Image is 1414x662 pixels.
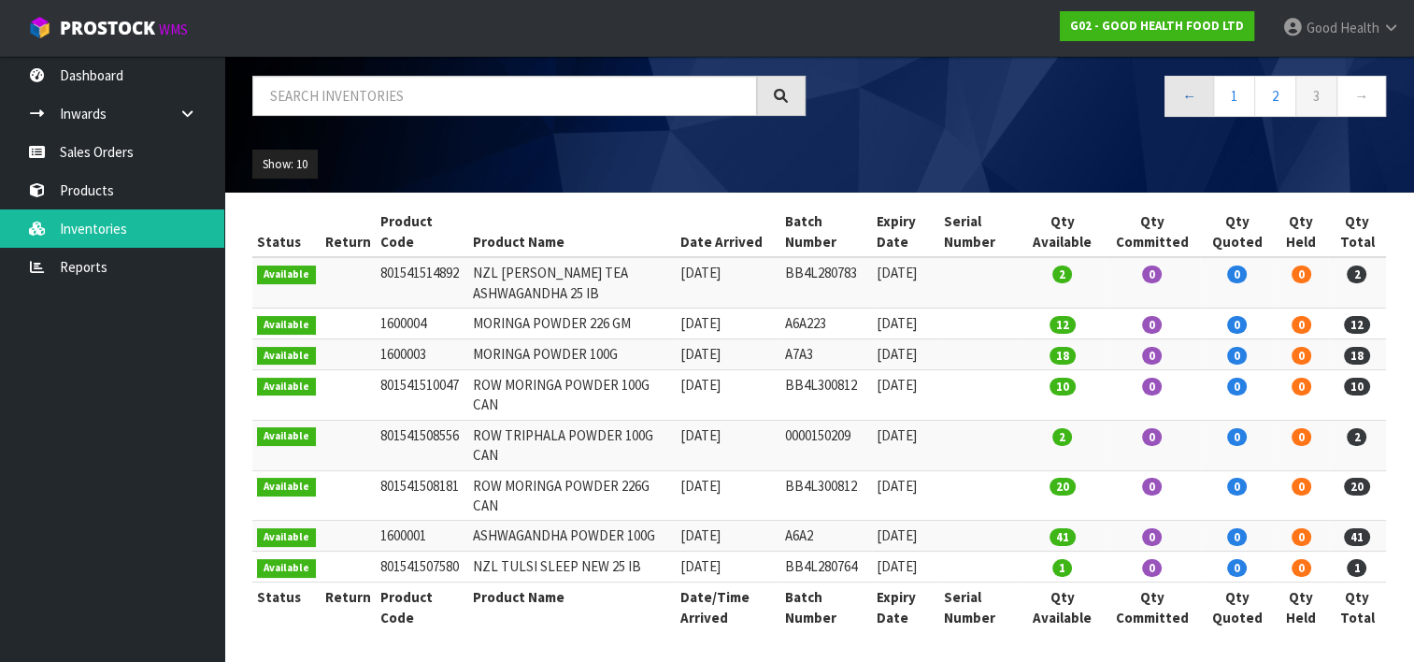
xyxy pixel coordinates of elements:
[1227,347,1247,365] span: 0
[780,583,872,632] th: Batch Number
[1227,528,1247,546] span: 0
[60,16,155,40] span: ProStock
[939,583,1021,632] th: Serial Number
[877,314,917,332] span: [DATE]
[780,552,872,583] td: BB4L280764
[1347,266,1366,283] span: 2
[252,150,318,180] button: Show: 10
[780,420,872,470] td: 0000150209
[1142,347,1162,365] span: 0
[1104,583,1200,632] th: Qty Committed
[1227,478,1247,496] span: 0
[877,426,917,444] span: [DATE]
[1295,76,1337,116] a: 3
[1328,583,1386,632] th: Qty Total
[257,528,316,547] span: Available
[1227,266,1247,283] span: 0
[1021,583,1104,632] th: Qty Available
[1344,478,1370,496] span: 20
[877,345,917,363] span: [DATE]
[468,420,675,470] td: ROW TRIPHALA POWDER 100G CAN
[468,257,675,308] td: NZL [PERSON_NAME] TEA ASHWAGANDHA 25 IB
[1142,478,1162,496] span: 0
[1292,316,1311,334] span: 0
[1050,347,1076,365] span: 18
[257,559,316,578] span: Available
[1227,316,1247,334] span: 0
[1227,378,1247,396] span: 0
[877,264,917,281] span: [DATE]
[1142,528,1162,546] span: 0
[676,339,780,370] td: [DATE]
[780,309,872,339] td: A6A223
[1142,378,1162,396] span: 0
[257,266,316,284] span: Available
[1050,528,1076,546] span: 41
[1213,76,1255,116] a: 1
[468,339,675,370] td: MORINGA POWDER 100G
[468,470,675,521] td: ROW MORINGA POWDER 226G CAN
[1227,559,1247,577] span: 0
[468,207,675,257] th: Product Name
[1344,347,1370,365] span: 18
[1070,18,1244,34] strong: G02 - GOOD HEALTH FOOD LTD
[1142,559,1162,577] span: 0
[1344,528,1370,546] span: 41
[376,552,469,583] td: 801541507580
[1274,583,1327,632] th: Qty Held
[376,339,469,370] td: 1600003
[676,309,780,339] td: [DATE]
[1050,478,1076,496] span: 20
[780,339,872,370] td: A7A3
[1347,559,1366,577] span: 1
[1274,207,1327,257] th: Qty Held
[1050,378,1076,396] span: 10
[1104,207,1200,257] th: Qty Committed
[257,378,316,396] span: Available
[676,207,780,257] th: Date Arrived
[780,257,872,308] td: BB4L280783
[252,76,757,116] input: Search inventories
[1052,428,1072,446] span: 2
[159,21,188,38] small: WMS
[1292,478,1311,496] span: 0
[872,207,939,257] th: Expiry Date
[780,207,872,257] th: Batch Number
[1142,266,1162,283] span: 0
[376,207,469,257] th: Product Code
[676,552,780,583] td: [DATE]
[676,583,780,632] th: Date/Time Arrived
[676,521,780,552] td: [DATE]
[1227,428,1247,446] span: 0
[1200,583,1274,632] th: Qty Quoted
[877,376,917,394] span: [DATE]
[1347,428,1366,446] span: 2
[1200,207,1274,257] th: Qty Quoted
[252,207,321,257] th: Status
[780,521,872,552] td: A6A2
[321,207,376,257] th: Return
[1344,378,1370,396] span: 10
[376,420,469,470] td: 801541508556
[1340,19,1379,36] span: Health
[321,583,376,632] th: Return
[257,427,316,446] span: Available
[257,316,316,335] span: Available
[676,257,780,308] td: [DATE]
[468,521,675,552] td: ASHWAGANDHA POWDER 100G
[1328,207,1386,257] th: Qty Total
[376,470,469,521] td: 801541508181
[468,583,675,632] th: Product Name
[780,470,872,521] td: BB4L300812
[376,521,469,552] td: 1600001
[877,477,917,495] span: [DATE]
[1164,76,1214,116] a: ←
[376,309,469,339] td: 1600004
[1292,266,1311,283] span: 0
[1142,428,1162,446] span: 0
[877,557,917,575] span: [DATE]
[468,552,675,583] td: NZL TULSI SLEEP NEW 25 IB
[1292,428,1311,446] span: 0
[780,369,872,420] td: BB4L300812
[1292,559,1311,577] span: 0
